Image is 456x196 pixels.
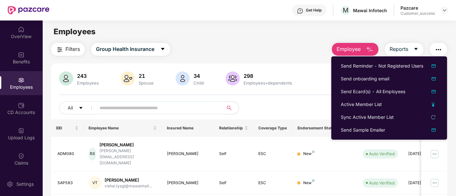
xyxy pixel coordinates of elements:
[96,45,154,53] span: Group Health Insurance
[390,45,408,53] span: Reports
[226,71,240,86] img: svg+xml;base64,PHN2ZyB4bWxucz0iaHR0cDovL3d3dy53My5vcmcvMjAwMC9zdmciIHhtbG5zOnhsaW5rPSJodHRwOi8vd3...
[160,46,165,52] span: caret-down
[297,8,303,14] img: svg+xml;base64,PHN2ZyBpZD0iSGVscC0zMngzMiIgeG1sbnM9Imh0dHA6Ly93d3cudzMub3JnLzIwMDAvc3ZnIiB3aWR0aD...
[18,52,24,58] img: svg+xml;base64,PHN2ZyBpZD0iQmVuZWZpdHMiIHhtbG5zPSJodHRwOi8vd3d3LnczLm9yZy8yMDAwL3N2ZyIgd2lkdGg9Ij...
[312,151,314,153] img: svg+xml;base64,PHN2ZyB4bWxucz0iaHR0cDovL3d3dy53My5vcmcvMjAwMC9zdmciIHdpZHRoPSI4IiBoZWlnaHQ9IjgiIH...
[89,148,96,160] div: RS
[297,126,352,131] div: Endorsement Status
[18,127,24,134] img: svg+xml;base64,PHN2ZyBpZD0iVXBsb2FkX0xvZ3MiIGRhdGEtbmFtZT0iVXBsb2FkIExvZ3MiIHhtbG5zPSJodHRwOi8vd3...
[442,8,447,13] img: svg+xml;base64,PHN2ZyBpZD0iRHJvcGRvd24tMzJ4MzIiIHhtbG5zPSJodHRwOi8vd3d3LnczLm9yZy8yMDAwL3N2ZyIgd2...
[341,101,382,108] div: Active Member List
[167,151,209,157] div: [PERSON_NAME]
[341,114,394,121] div: Sync Active Member List
[18,77,24,83] img: svg+xml;base64,PHN2ZyBpZD0iRW1wbG95ZWVzIiB4bWxucz0iaHR0cDovL3d3dy53My5vcmcvMjAwMC9zdmciIHdpZHRoPS...
[162,119,214,137] th: Insured Name
[219,151,248,157] div: Self
[429,149,440,159] img: manageButton
[430,88,437,95] img: dropDownIcon
[306,8,322,13] div: Get Help
[242,73,293,79] div: 298
[56,126,74,131] span: EID
[242,80,293,86] div: Employees+dependents
[214,119,253,137] th: Relationship
[366,46,374,53] img: svg+xml;base64,PHN2ZyB4bWxucz0iaHR0cDovL3d3dy53My5vcmcvMjAwMC9zdmciIHhtbG5zOnhsaW5rPSJodHRwOi8vd3...
[59,71,73,86] img: svg+xml;base64,PHN2ZyB4bWxucz0iaHR0cDovL3d3dy53My5vcmcvMjAwMC9zdmciIHhtbG5zOnhsaW5rPSJodHRwOi8vd3...
[341,62,423,69] div: Send Reminder - Not Registered Users
[99,142,157,148] div: [PERSON_NAME]
[167,180,209,186] div: [PERSON_NAME]
[219,180,248,186] div: Self
[99,148,157,166] div: [PERSON_NAME][EMAIL_ADDRESS][DOMAIN_NAME]
[223,105,236,110] span: search
[8,6,49,14] img: New Pazcare Logo
[105,177,152,183] div: [PERSON_NAME]
[434,46,442,53] img: svg+xml;base64,PHN2ZyB4bWxucz0iaHR0cDovL3d3dy53My5vcmcvMjAwMC9zdmciIHdpZHRoPSIyNCIgaGVpZ2h0PSIyNC...
[332,43,378,56] button: Employee
[385,43,423,56] button: Reportscaret-down
[413,46,418,52] span: caret-down
[341,88,405,95] div: Send Ecard(s) - All Employees
[176,71,190,86] img: svg+xml;base64,PHN2ZyB4bWxucz0iaHR0cDovL3d3dy53My5vcmcvMjAwMC9zdmciIHhtbG5zOnhsaW5rPSJodHRwOi8vd3...
[303,151,314,157] div: New
[57,180,79,186] div: SAP583
[89,176,101,189] div: VT
[76,73,100,79] div: 243
[89,126,152,131] span: Employee Name
[137,80,155,86] div: Spouse
[192,80,205,86] div: Child
[137,73,155,79] div: 21
[343,6,348,14] span: M
[369,151,395,157] div: Auto Verified
[83,119,162,137] th: Employee Name
[429,178,440,188] img: manageButton
[253,119,292,137] th: Coverage Type
[431,115,435,119] span: reload
[430,75,437,83] img: dropDownIcon
[353,7,387,13] div: Mawai Infotech
[76,80,100,86] div: Employees
[51,119,84,137] th: EID
[121,71,135,86] img: svg+xml;base64,PHN2ZyB4bWxucz0iaHR0cDovL3d3dy53My5vcmcvMjAwMC9zdmciIHhtbG5zOnhsaW5rPSJodHRwOi8vd3...
[432,103,435,107] img: uploadIcon
[57,151,79,157] div: ADM080
[219,126,243,131] span: Relationship
[223,102,239,114] button: search
[408,180,437,186] div: [DATE]
[400,5,435,11] div: Pazcare
[56,46,64,53] img: svg+xml;base64,PHN2ZyB4bWxucz0iaHR0cDovL3d3dy53My5vcmcvMjAwMC9zdmciIHdpZHRoPSIyNCIgaGVpZ2h0PSIyNC...
[79,106,83,111] span: caret-down
[7,181,13,187] img: svg+xml;base64,PHN2ZyBpZD0iU2V0dGluZy0yMHgyMCIgeG1sbnM9Imh0dHA6Ly93d3cudzMub3JnLzIwMDAvc3ZnIiB3aW...
[192,73,205,79] div: 34
[65,45,80,53] span: Filters
[341,75,389,82] div: Send onboarding email
[430,62,437,70] img: dropDownIcon
[59,102,98,114] button: Allcaret-down
[341,127,385,134] div: Send Sample Emailer
[105,183,152,189] div: vishal.tyagi@mawaimail...
[430,126,437,134] img: svg+xml;base64,PHN2ZyB4bWxucz0iaHR0cDovL3d3dy53My5vcmcvMjAwMC9zdmciIHhtbG5zOnhsaW5rPSJodHRwOi8vd3...
[51,43,85,56] button: Filters
[68,104,73,111] span: All
[18,26,24,33] img: svg+xml;base64,PHN2ZyBpZD0iSG9tZSIgeG1sbnM9Imh0dHA6Ly93d3cudzMub3JnLzIwMDAvc3ZnIiB3aWR0aD0iMjAiIG...
[91,43,170,56] button: Group Health Insurancecaret-down
[369,180,395,186] div: Auto Verified
[258,151,287,157] div: ESC
[258,180,287,186] div: ESC
[337,45,361,53] span: Employee
[14,181,36,187] div: Settings
[312,179,314,182] img: svg+xml;base64,PHN2ZyB4bWxucz0iaHR0cDovL3d3dy53My5vcmcvMjAwMC9zdmciIHdpZHRoPSI4IiBoZWlnaHQ9IjgiIH...
[303,180,314,186] div: New
[400,11,435,16] div: Customer_success
[18,153,24,159] img: svg+xml;base64,PHN2ZyBpZD0iQ2xhaW0iIHhtbG5zPSJodHRwOi8vd3d3LnczLm9yZy8yMDAwL3N2ZyIgd2lkdGg9IjIwIi...
[408,151,437,157] div: [DATE]
[54,27,96,36] span: Employees
[18,102,24,109] img: svg+xml;base64,PHN2ZyBpZD0iQ0RfQWNjb3VudHMiIGRhdGEtbmFtZT0iQ0QgQWNjb3VudHMiIHhtbG5zPSJodHRwOi8vd3...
